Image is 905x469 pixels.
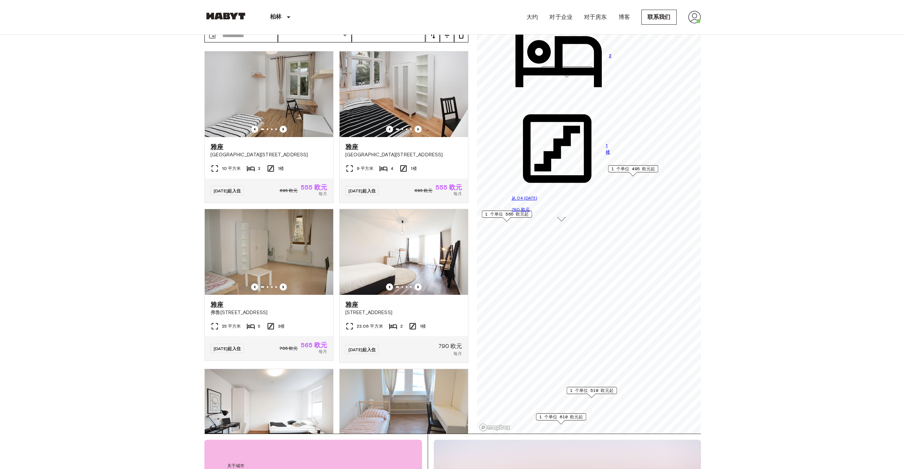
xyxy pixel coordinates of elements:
[210,309,327,316] span: 弗鲁[STREET_ADDRESS]
[415,283,422,291] button: 上一张图片
[485,211,529,217] span: 1 个单位 565 欧元起
[357,165,374,172] span: 9 平方米
[251,126,258,133] button: 上一张图片
[345,309,462,316] span: [STREET_ADDRESS]
[205,369,333,455] img: DE-01-008-001-02H单元营销图片
[227,463,399,469] span: 关于城市
[345,301,358,309] span: 雅座
[204,209,334,361] a: DE-01-121-04M单元营销图片上一张图片上一张图片雅座弗鲁[STREET_ADDRESS]25 平方米53楼[DATE]起入住705 欧元565 欧元每月
[511,195,537,201] span: 从 04 [DATE]
[608,165,658,176] div: 地图标记
[536,413,586,424] div: 地图标记
[251,283,258,291] button: 上一张图片
[688,11,701,24] img: 化身
[204,51,334,203] a: DE-01-233-02M单元营销图片上一张图片上一张图片雅座[GEOGRAPHIC_DATA][STREET_ADDRESS]10 平方米31楼[DATE]起入住695 欧元555 欧元每月
[349,188,376,193] span: [DATE]起入住
[426,28,440,42] button: 调整
[566,387,617,398] div: 地图标记
[386,283,393,291] button: 上一张图片
[205,28,219,42] button: 选择日期
[611,166,655,172] span: 1 个单位 495 欧元起
[258,165,260,172] span: 3
[411,165,417,172] span: 1楼
[584,13,607,21] a: 对于房东
[539,414,583,420] span: 1 个单位 610 欧元起
[258,323,260,329] span: 5
[205,209,333,295] img: DE-01-121-04M单元营销图片
[301,342,327,348] span: 565 欧元
[440,28,454,42] button: 调整
[340,369,468,455] img: DE-01-119-01M单元营销图片
[210,301,223,309] span: 雅座
[386,126,393,133] button: 上一张图片
[214,346,241,351] span: [DATE]起入住
[278,165,284,172] span: 1楼
[400,323,403,329] span: 2
[511,206,611,213] p: 790 欧元
[570,387,614,394] span: 1 个单位 510 欧元起
[345,143,358,151] span: 雅座
[319,191,327,197] span: 每月
[482,211,532,222] div: 地图标记
[641,10,677,25] a: 联系我们
[527,13,538,21] a: 大约
[278,323,285,329] span: 3楼
[357,323,383,329] span: 23.06 平方米
[340,51,468,137] img: DE-01-232-03M单元营销图片
[319,348,327,355] span: 每月
[391,165,393,172] span: 4
[279,345,298,352] span: 705 欧元
[280,126,287,133] button: 上一张图片
[479,423,510,432] a: Mapbox 标志
[415,126,422,133] button: 上一张图片
[549,13,573,21] a: 对于企业
[222,165,241,172] span: 10 平方米
[619,13,630,21] a: 博客
[301,184,327,191] span: 555 欧元
[214,188,241,193] span: [DATE]起入住
[415,187,433,194] span: 695 欧元
[270,13,281,21] p: 柏林
[606,142,611,155] span: 1楼
[339,51,468,203] a: DE-01-232-03M单元营销图片上一张图片上一张图片雅座[GEOGRAPHIC_DATA][STREET_ADDRESS]9 平方米41楼[DATE]起入住695 欧元555 欧元每月
[210,151,327,158] span: [GEOGRAPHIC_DATA][STREET_ADDRESS]
[420,323,426,329] span: 1楼
[280,283,287,291] button: 上一张图片
[205,51,333,137] img: DE-01-233-02M单元营销图片
[453,191,462,197] span: 每月
[210,143,223,151] span: 雅座
[204,12,247,20] img: 哈比特
[454,28,468,42] button: 调整
[280,187,298,194] span: 695 欧元
[340,209,468,295] img: DE-01-010-002-01H单位营销图片
[436,184,462,191] span: 555 欧元
[609,52,611,59] span: 2
[339,209,468,363] a: DE-01-010-002-01H单位营销图片上一张图片上一张图片雅座[STREET_ADDRESS]23.06 平方米21楼[DATE]起入住790 欧元每月
[222,323,241,329] span: 25 平方米
[453,351,462,357] span: 每月
[345,151,462,158] span: [GEOGRAPHIC_DATA][STREET_ADDRESS]
[438,342,462,351] span: 790 欧元
[349,347,376,352] span: [DATE]起入住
